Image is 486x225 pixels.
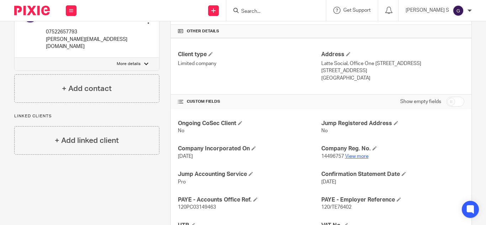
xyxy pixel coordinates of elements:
[321,51,464,58] h4: Address
[178,196,321,204] h4: PAYE - Accounts Office Ref.
[321,120,464,127] h4: Jump Registered Address
[55,135,119,146] h4: + Add linked client
[178,180,186,184] span: Pro
[14,6,50,15] img: Pixie
[343,8,371,13] span: Get Support
[178,171,321,178] h4: Jump Accounting Service
[345,154,369,159] a: View more
[178,60,321,67] p: Limited company
[321,180,336,184] span: [DATE]
[241,9,305,15] input: Search
[14,113,159,119] p: Linked clients
[46,36,135,50] p: [PERSON_NAME][EMAIL_ADDRESS][DOMAIN_NAME]
[178,99,321,105] h4: CUSTOM FIELDS
[321,128,328,133] span: No
[62,83,112,94] h4: + Add contact
[406,7,449,14] p: [PERSON_NAME] S
[46,28,135,36] p: 07522657793
[453,5,464,16] img: svg%3E
[321,60,464,67] p: Latte Social, Office One [STREET_ADDRESS]
[321,154,344,159] span: 14496757
[178,120,321,127] h4: Ongoing CoSec Client
[187,28,219,34] span: Other details
[178,154,193,159] span: [DATE]
[321,145,464,152] h4: Company Reg. No.
[178,128,184,133] span: No
[178,205,216,210] span: 120PC03149463
[321,171,464,178] h4: Confirmation Statement Date
[117,61,141,67] p: More details
[321,67,464,74] p: [STREET_ADDRESS]
[321,205,352,210] span: 120/TE76402
[400,98,441,105] label: Show empty fields
[321,75,464,82] p: [GEOGRAPHIC_DATA]
[321,196,464,204] h4: PAYE - Employer Reference
[178,51,321,58] h4: Client type
[178,145,321,152] h4: Company Incorporated On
